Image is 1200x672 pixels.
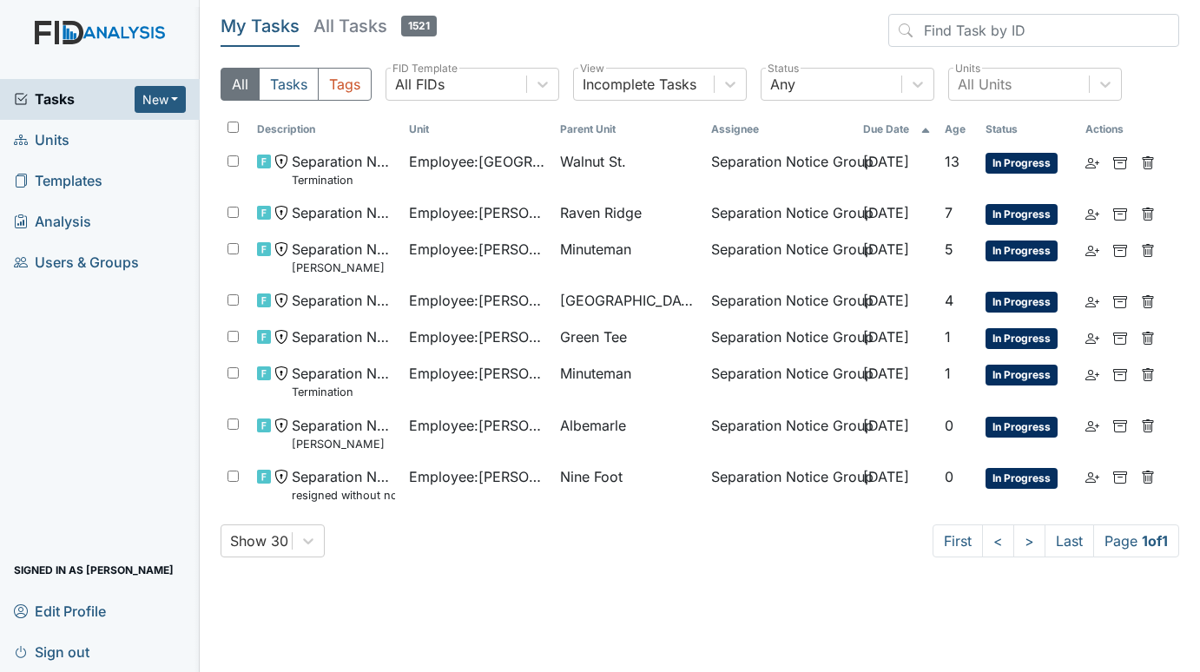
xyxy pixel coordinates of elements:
th: Actions [1078,115,1165,144]
span: Separation Notice [292,202,394,223]
span: Edit Profile [14,597,106,624]
a: Archive [1113,151,1127,172]
span: In Progress [986,240,1058,261]
span: In Progress [986,365,1058,385]
span: Employee : [PERSON_NAME] [409,290,546,311]
a: Delete [1141,202,1155,223]
span: [DATE] [863,328,909,346]
a: Archive [1113,290,1127,311]
span: Users & Groups [14,249,139,276]
a: Delete [1141,151,1155,172]
span: [DATE] [863,240,909,258]
div: All FIDs [395,74,445,95]
div: Incomplete Tasks [583,74,696,95]
td: Separation Notice Group [704,408,855,459]
span: Templates [14,168,102,194]
a: Delete [1141,239,1155,260]
a: Archive [1113,363,1127,384]
th: Toggle SortBy [979,115,1078,144]
span: 7 [945,204,953,221]
span: 1 [945,365,951,382]
span: Albemarle [560,415,626,436]
span: Employee : [PERSON_NAME] [409,415,546,436]
th: Toggle SortBy [402,115,553,144]
span: Separation Notice resigned without notice [292,466,394,504]
span: Raven Ridge [560,202,642,223]
a: First [933,524,983,557]
span: 1 [945,328,951,346]
span: In Progress [986,204,1058,225]
td: Separation Notice Group [704,459,855,511]
span: Analysis [14,208,91,235]
th: Toggle SortBy [250,115,401,144]
a: Delete [1141,363,1155,384]
button: All [221,68,260,101]
h5: My Tasks [221,14,300,38]
div: Show 30 [230,530,288,551]
a: Archive [1113,466,1127,487]
span: Employee : [PERSON_NAME] [409,326,546,347]
small: Termination [292,384,394,400]
span: Separation Notice Termination [292,151,394,188]
td: Separation Notice Group [704,356,855,407]
th: Toggle SortBy [938,115,979,144]
div: Type filter [221,68,372,101]
span: Signed in as [PERSON_NAME] [14,557,174,583]
input: Find Task by ID [888,14,1179,47]
span: Separation Notice Termination [292,363,394,400]
a: Archive [1113,239,1127,260]
span: Separation Notice [292,326,394,347]
small: [PERSON_NAME] [292,436,394,452]
td: Separation Notice Group [704,144,855,195]
th: Toggle SortBy [856,115,938,144]
span: [DATE] [863,153,909,170]
span: Green Tee [560,326,627,347]
span: [DATE] [863,417,909,434]
span: 5 [945,240,953,258]
a: Archive [1113,202,1127,223]
td: Separation Notice Group [704,195,855,232]
small: [PERSON_NAME] [292,260,394,276]
th: Assignee [704,115,855,144]
span: In Progress [986,153,1058,174]
th: Toggle SortBy [553,115,704,144]
span: In Progress [986,468,1058,489]
span: Page [1093,524,1179,557]
span: Sign out [14,638,89,665]
a: Archive [1113,415,1127,436]
span: 1521 [401,16,437,36]
span: Employee : [PERSON_NAME] [409,466,546,487]
button: New [135,86,187,113]
a: Delete [1141,290,1155,311]
span: 4 [945,292,953,309]
span: Minuteman [560,363,631,384]
button: Tags [318,68,372,101]
a: Delete [1141,326,1155,347]
h5: All Tasks [313,14,437,38]
a: Tasks [14,89,135,109]
span: Employee : [PERSON_NAME], [PERSON_NAME] [409,202,546,223]
small: Termination [292,172,394,188]
button: Tasks [259,68,319,101]
span: 13 [945,153,959,170]
div: All Units [958,74,1012,95]
div: Any [770,74,795,95]
span: In Progress [986,328,1058,349]
span: [DATE] [863,365,909,382]
span: Separation Notice [292,290,394,311]
td: Separation Notice Group [704,283,855,320]
td: Separation Notice Group [704,320,855,356]
a: < [982,524,1014,557]
span: Separation Notice Nyeshia Redmond [292,239,394,276]
span: 0 [945,417,953,434]
td: Separation Notice Group [704,232,855,283]
span: Units [14,127,69,154]
span: Nine Foot [560,466,623,487]
span: [GEOGRAPHIC_DATA] [560,290,697,311]
span: Minuteman [560,239,631,260]
input: Toggle All Rows Selected [227,122,239,133]
span: Employee : [PERSON_NAME] [409,239,546,260]
small: resigned without notice [292,487,394,504]
span: In Progress [986,292,1058,313]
